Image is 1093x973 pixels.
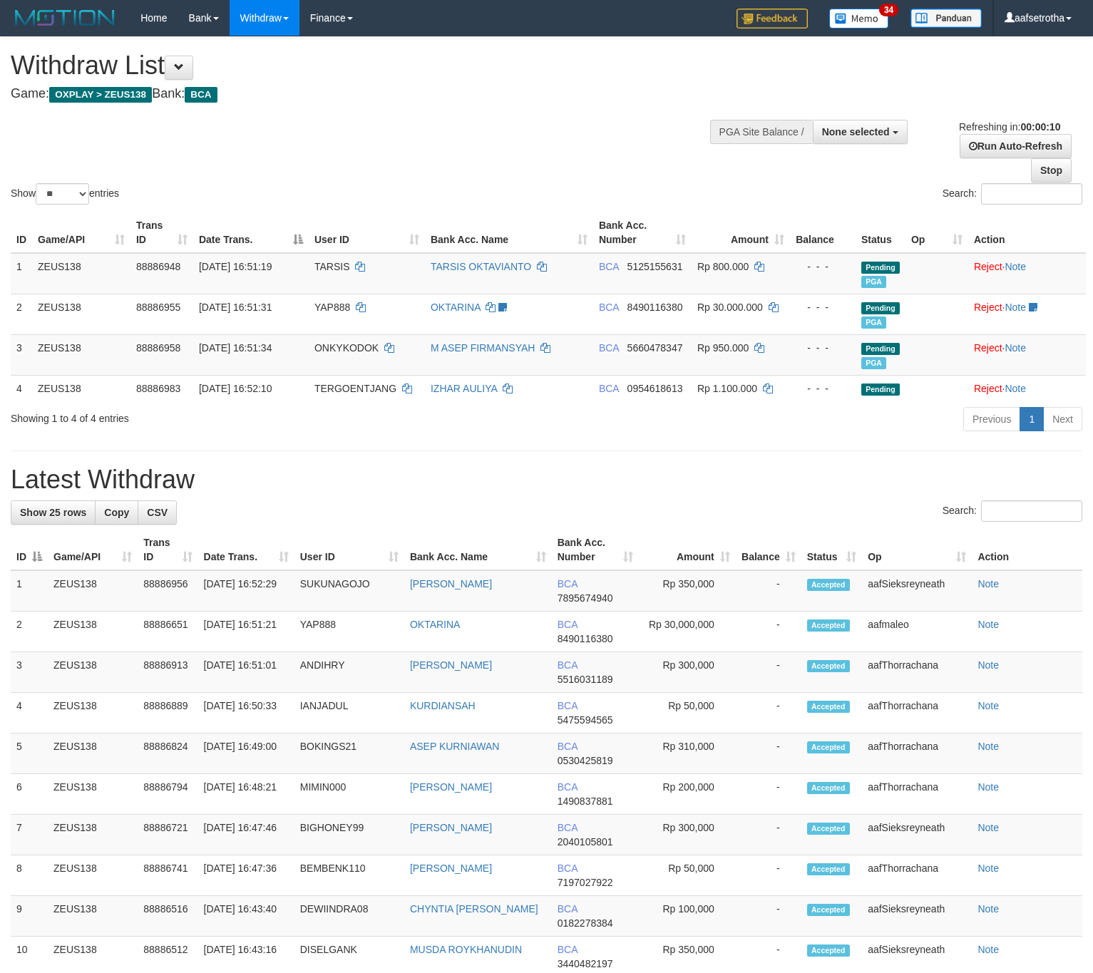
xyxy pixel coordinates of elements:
span: YAP888 [314,302,350,313]
td: [DATE] 16:51:01 [198,652,294,693]
td: ZEUS138 [48,774,138,815]
span: Accepted [807,904,850,916]
th: User ID: activate to sort column ascending [309,212,425,253]
span: Copy 7197027922 to clipboard [558,877,613,888]
div: Showing 1 to 4 of 4 entries [11,406,445,426]
span: Accepted [807,823,850,835]
td: [DATE] 16:48:21 [198,774,294,815]
th: Date Trans.: activate to sort column ascending [198,530,294,570]
a: Note [977,781,999,793]
td: YAP888 [294,612,404,652]
th: Date Trans.: activate to sort column descending [193,212,309,253]
span: Copy 5516031189 to clipboard [558,674,613,685]
td: aafSieksreyneath [862,570,972,612]
td: [DATE] 16:47:46 [198,815,294,855]
strong: 00:00:10 [1020,121,1060,133]
span: BCA [185,87,217,103]
td: SUKUNAGOJO [294,570,404,612]
a: [PERSON_NAME] [410,659,492,671]
span: BCA [558,944,578,955]
td: [DATE] 16:47:36 [198,855,294,896]
span: OXPLAY > ZEUS138 [49,87,152,103]
span: Pending [861,383,900,396]
td: ZEUS138 [48,733,138,774]
a: Note [1005,342,1026,354]
a: Reject [974,302,1002,313]
a: Reject [974,383,1002,394]
td: 4 [11,375,32,401]
td: · [968,253,1086,294]
a: KURDIANSAH [410,700,476,711]
h4: Game: Bank: [11,87,714,101]
th: Trans ID: activate to sort column ascending [138,530,197,570]
img: panduan.png [910,9,982,28]
td: DEWIINDRA08 [294,896,404,937]
h1: Withdraw List [11,51,714,80]
a: 1 [1020,407,1044,431]
a: Note [1005,302,1026,313]
a: MUSDA ROYKHANUDIN [410,944,522,955]
span: Copy 0182278384 to clipboard [558,917,613,929]
span: BCA [558,700,578,711]
a: Reject [974,342,1002,354]
td: · [968,334,1086,375]
td: [DATE] 16:50:33 [198,693,294,733]
label: Show entries [11,183,119,205]
span: Accepted [807,579,850,591]
span: Pending [861,302,900,314]
a: [PERSON_NAME] [410,781,492,793]
td: ZEUS138 [32,294,130,334]
td: 88886651 [138,612,197,652]
span: Marked by aafnoeunsreypich [861,276,886,288]
h1: Latest Withdraw [11,465,1082,494]
td: Rp 30,000,000 [639,612,736,652]
span: BCA [558,822,578,833]
td: aafSieksreyneath [862,896,972,937]
a: Note [1005,383,1026,394]
span: Copy 0954618613 to clipboard [627,383,683,394]
span: BCA [599,261,619,272]
td: 88886824 [138,733,197,774]
a: Note [977,944,999,955]
span: TARSIS [314,261,350,272]
div: PGA Site Balance / [710,120,813,144]
td: Rp 300,000 [639,815,736,855]
td: aafThorrachana [862,855,972,896]
a: OKTARINA [431,302,481,313]
td: ZEUS138 [32,375,130,401]
td: - [736,612,801,652]
span: [DATE] 16:51:31 [199,302,272,313]
span: BCA [599,383,619,394]
span: CSV [147,507,168,518]
label: Search: [943,183,1082,205]
td: ZEUS138 [48,693,138,733]
td: aafThorrachana [862,693,972,733]
td: ANDIHRY [294,652,404,693]
a: TARSIS OKTAVIANTO [431,261,531,272]
a: Run Auto-Refresh [960,134,1072,158]
td: 1 [11,570,48,612]
span: BCA [599,302,619,313]
div: - - - [796,259,850,274]
td: ZEUS138 [32,334,130,375]
th: Game/API: activate to sort column ascending [48,530,138,570]
th: Bank Acc. Name: activate to sort column ascending [425,212,593,253]
span: Show 25 rows [20,507,86,518]
span: Rp 1.100.000 [697,383,757,394]
span: Accepted [807,701,850,713]
a: Note [977,903,999,915]
span: BCA [558,659,578,671]
span: TERGOENTJANG [314,383,396,394]
th: Status [856,212,905,253]
td: - [736,693,801,733]
label: Search: [943,500,1082,522]
th: Action [968,212,1086,253]
td: ZEUS138 [48,652,138,693]
a: Note [977,863,999,874]
td: 7 [11,815,48,855]
span: BCA [558,781,578,793]
td: 88886794 [138,774,197,815]
span: [DATE] 16:51:19 [199,261,272,272]
td: ZEUS138 [32,253,130,294]
input: Search: [981,500,1082,522]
